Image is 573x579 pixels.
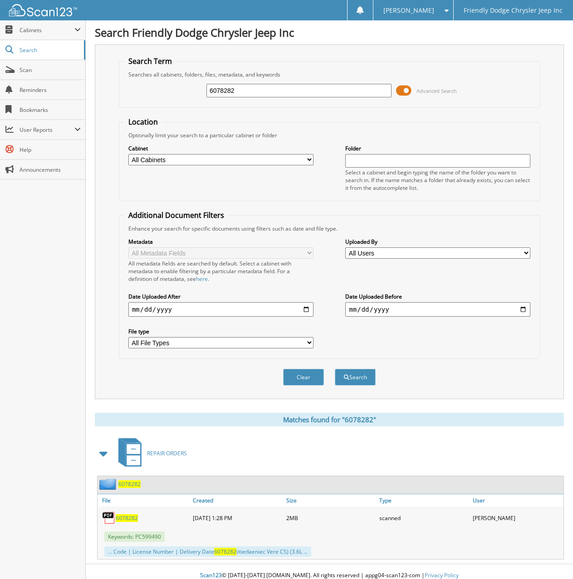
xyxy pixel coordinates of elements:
[20,166,81,174] span: Announcements
[20,126,74,134] span: User Reports
[200,571,222,579] span: Scan123
[124,131,535,139] div: Optionally limit your search to a particular cabinet or folder
[345,169,530,192] div: Select a cabinet and begin typing the name of the folder you want to search in. If the name match...
[118,480,141,488] a: 6078282
[283,369,324,386] button: Clear
[377,509,470,527] div: scanned
[345,302,530,317] input: end
[128,302,313,317] input: start
[99,478,118,490] img: folder2.png
[464,8,563,13] span: Friendly Dodge Chrysler Jeep Inc
[128,293,313,300] label: Date Uploaded After
[191,509,284,527] div: [DATE] 1:28 PM
[124,71,535,78] div: Searches all cabinets, folders, files, metadata, and keywords
[98,494,191,507] a: File
[20,86,81,94] span: Reminders
[104,531,165,542] span: Keywords: PC599490
[20,146,81,154] span: Help
[345,293,530,300] label: Date Uploaded Before
[284,509,377,527] div: 2MB
[425,571,459,579] a: Privacy Policy
[284,494,377,507] a: Size
[104,546,311,557] div: ... Code | License Number | Delivery Date iitiedaeniec Vere CS) (3.6L ...
[20,46,79,54] span: Search
[128,145,313,152] label: Cabinet
[128,238,313,246] label: Metadata
[20,26,74,34] span: Cabinets
[128,260,313,283] div: All metadata fields are searched by default. Select a cabinet with metadata to enable filtering b...
[116,514,138,522] a: 6078282
[377,494,470,507] a: Type
[416,87,457,94] span: Advanced Search
[191,494,284,507] a: Created
[20,106,81,114] span: Bookmarks
[124,117,162,127] legend: Location
[335,369,376,386] button: Search
[147,449,187,457] span: REPAIR ORDERS
[128,328,313,335] label: File type
[124,210,229,220] legend: Additional Document Filters
[20,66,81,74] span: Scan
[196,275,208,283] a: here
[470,509,563,527] div: [PERSON_NAME]
[470,494,563,507] a: User
[102,511,116,525] img: PDF.png
[124,225,535,232] div: Enhance your search for specific documents using filters such as date and file type.
[214,548,236,555] span: 6078282
[95,25,564,40] h1: Search Friendly Dodge Chrysler Jeep Inc
[345,145,530,152] label: Folder
[113,435,187,471] a: REPAIR ORDERS
[9,4,77,16] img: scan123-logo-white.svg
[345,238,530,246] label: Uploaded By
[95,413,564,426] div: Matches found for "6078282"
[383,8,434,13] span: [PERSON_NAME]
[124,56,176,66] legend: Search Term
